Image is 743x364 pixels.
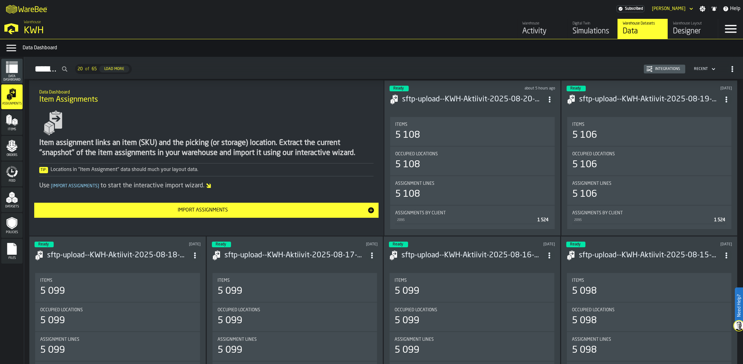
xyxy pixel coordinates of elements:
[395,211,549,216] div: Title
[102,67,127,71] div: Load More
[572,337,611,342] span: Assignment lines
[92,67,97,72] span: 65
[85,67,89,72] span: of
[572,152,726,157] div: Title
[1,205,23,208] span: Datasets
[40,308,195,313] div: Title
[572,211,726,216] div: Title
[35,242,54,247] div: status-3 2
[390,116,555,230] section: card-AssignmentDashboardCard
[567,273,731,302] div: stat-Items
[572,130,597,141] div: 5 106
[395,308,437,313] span: Occupied Locations
[572,315,597,326] div: 5 098
[572,122,584,127] span: Items
[390,176,554,205] div: stat-Assignment lines
[395,337,549,342] div: Title
[395,278,549,283] div: Title
[1,136,23,161] li: menu Orders
[213,332,377,361] div: stat-Assignment lines
[218,308,260,313] span: Occupied Locations
[40,315,65,326] div: 5 099
[395,181,434,186] span: Assignment lines
[579,94,721,104] h3: sftp-upload--KWH-Aktiivit-2025-08-19-040027.csv-2025-08-19
[24,20,41,24] span: Warehouse
[50,184,100,188] span: Import Assignments
[35,302,200,331] div: stat-Occupied Locations
[660,86,732,91] div: Updated: 19/08/2025, 4.01.09 Created: 19/08/2025, 4.01.02
[40,278,195,283] div: Title
[718,19,743,39] label: button-toggle-Menu
[572,308,726,313] div: Title
[224,250,366,260] h3: sftp-upload--KWH-Aktiivit-2025-08-17-040025.csv-2025-08-17
[47,250,189,260] div: sftp-upload--KWH-Aktiivit-2025-08-18-040021.csv-2025-08-18
[567,19,617,39] a: link-to-/wh/i/4fb45246-3b77-4bb5-b880-c337c3c5facb/simulations
[572,337,726,342] div: Title
[573,218,712,222] div: 2095
[1,102,23,105] span: Assignments
[395,216,549,224] div: StatList-item-2095
[1,153,23,157] span: Orders
[34,203,379,218] button: button-Import Assignments
[218,278,372,283] div: Title
[395,181,549,186] div: Title
[390,86,409,91] div: status-3 2
[212,242,231,247] div: status-3 2
[659,242,732,247] div: Updated: 15/08/2025, 4.01.13 Created: 15/08/2025, 4.01.05
[625,7,643,11] span: Subscribed
[572,181,726,186] div: Title
[390,206,554,229] div: stat-Assignments by Client
[567,302,731,331] div: stat-Occupied Locations
[572,278,584,283] span: Items
[517,19,567,39] a: link-to-/wh/i/4fb45246-3b77-4bb5-b880-c337c3c5facb/feed/
[395,189,420,200] div: 5 108
[482,86,555,91] div: Updated: 20/08/2025, 4.01.11 Created: 20/08/2025, 4.01.03
[1,162,23,187] li: menu Feed
[213,273,377,302] div: stat-Items
[616,5,644,12] div: Menu Subscription
[579,250,721,260] h3: sftp-upload--KWH-Aktiivit-2025-08-15-040049.csv-2025-08-15
[402,94,544,104] div: sftp-upload--KWH-Aktiivit-2025-08-20-040030.csv-2025-08-20
[98,184,99,188] span: ]
[522,21,562,26] div: Warehouse
[395,308,549,313] div: Title
[572,278,726,283] div: Title
[401,250,543,260] div: sftp-upload--KWH-Aktiivit-2025-08-16-040031.csv-2025-08-16
[522,26,562,36] div: Activity
[390,302,554,331] div: stat-Occupied Locations
[78,67,83,72] span: 20
[1,110,23,135] li: menu Items
[395,345,419,356] div: 5 099
[216,243,226,246] span: Ready
[39,166,374,174] div: Locations in "Item Assignment" data should much your layout data.
[218,337,372,342] div: Title
[617,19,668,39] a: link-to-/wh/i/4fb45246-3b77-4bb5-b880-c337c3c5facb/data
[40,308,83,313] span: Occupied Locations
[566,242,585,247] div: status-3 2
[567,86,586,91] div: status-3 2
[395,152,549,157] div: Title
[572,152,615,157] span: Occupied Locations
[572,122,726,127] div: Title
[39,138,374,158] div: Item assignment links an item (SKU) and the picking (or storage) location. Extract the current "s...
[1,179,23,183] span: Feed
[218,278,230,283] span: Items
[35,273,200,302] div: stat-Items
[23,44,740,52] div: Data Dashboard
[218,337,257,342] span: Assignment lines
[40,337,195,342] div: Title
[40,278,52,283] span: Items
[393,87,404,90] span: Ready
[395,130,420,141] div: 5 108
[390,147,554,175] div: stat-Occupied Locations
[572,216,726,224] div: StatList-item-2095
[567,176,731,205] div: stat-Assignment lines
